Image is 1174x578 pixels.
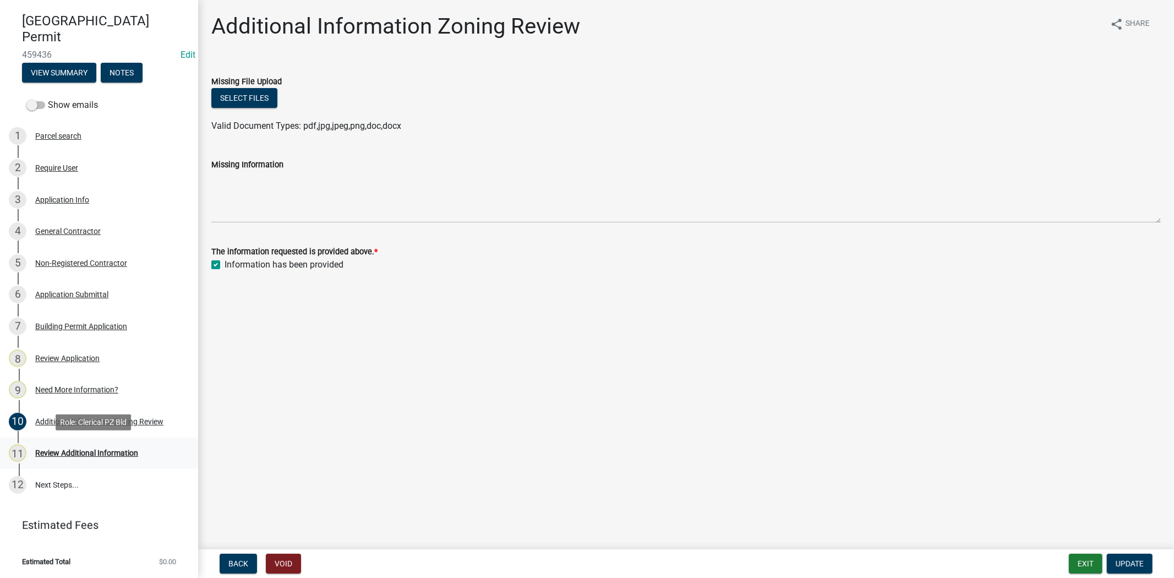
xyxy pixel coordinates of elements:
div: 12 [9,476,26,494]
button: View Summary [22,63,96,83]
div: Additional Information Zoning Review [35,418,163,426]
div: Parcel search [35,132,81,140]
div: Non-Registered Contractor [35,259,127,267]
button: Select files [211,88,277,108]
div: Need More Information? [35,386,118,394]
div: Review Additional Information [35,449,138,457]
a: Estimated Fees [9,514,181,536]
button: Exit [1069,554,1102,574]
div: 9 [9,381,26,399]
label: Missing Information [211,161,283,169]
div: Review Application [35,355,100,362]
span: Valid Document Types: pdf,jpg,jpeg,png,doc,docx [211,121,401,131]
div: Require User [35,164,78,172]
button: Notes [101,63,143,83]
span: $0.00 [159,558,176,565]
div: Role: Clerical PZ Bld [56,414,131,430]
div: 11 [9,444,26,462]
span: 459436 [22,50,176,60]
span: Estimated Total [22,558,70,565]
span: Back [228,559,248,568]
div: 1 [9,127,26,145]
div: 4 [9,222,26,240]
wm-modal-confirm: Summary [22,69,96,78]
div: Application Submittal [35,291,108,298]
div: 3 [9,191,26,209]
a: Edit [181,50,195,60]
div: 2 [9,159,26,177]
h4: [GEOGRAPHIC_DATA] Permit [22,13,189,45]
div: Building Permit Application [35,323,127,330]
button: Back [220,554,257,574]
label: Information has been provided [225,258,343,271]
div: 10 [9,413,26,430]
label: The information requested is provided above. [211,248,378,256]
label: Missing File Upload [211,78,282,86]
span: Update [1116,559,1144,568]
div: General Contractor [35,227,101,235]
div: 6 [9,286,26,303]
div: 7 [9,318,26,335]
div: Application Info [35,196,89,204]
div: 8 [9,350,26,367]
button: Void [266,554,301,574]
button: shareShare [1101,13,1159,35]
label: Show emails [26,99,98,112]
wm-modal-confirm: Notes [101,69,143,78]
wm-modal-confirm: Edit Application Number [181,50,195,60]
span: Share [1126,18,1150,31]
h1: Additional Information Zoning Review [211,13,580,40]
i: share [1110,18,1123,31]
button: Update [1107,554,1153,574]
div: 5 [9,254,26,272]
